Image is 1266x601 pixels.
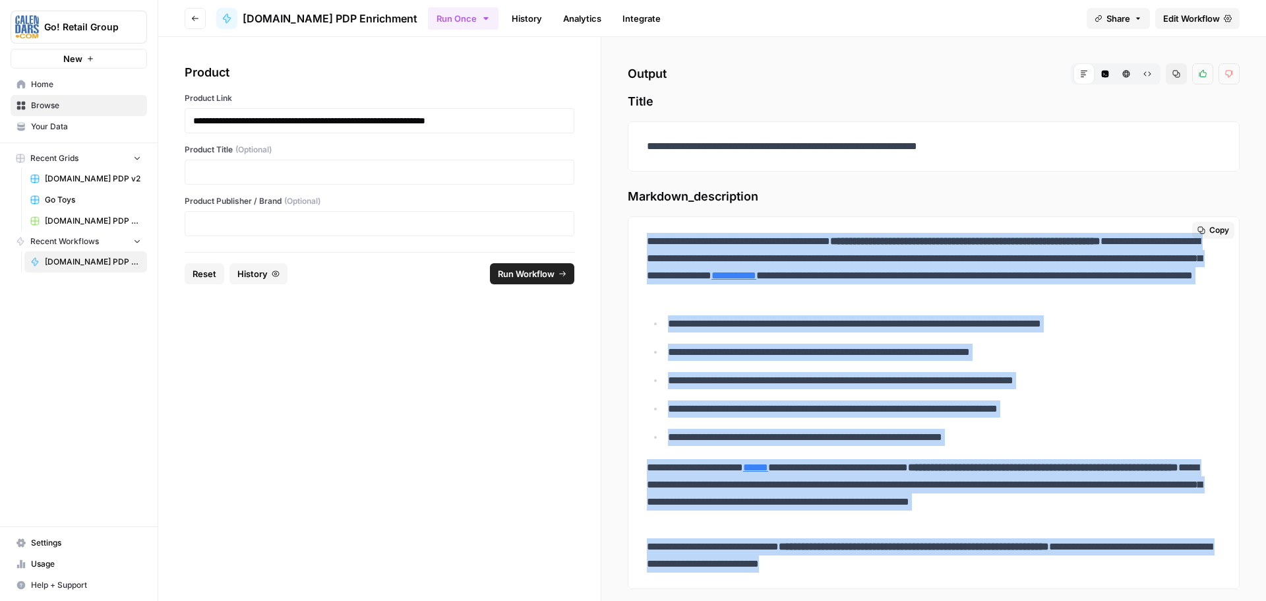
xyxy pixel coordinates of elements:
[235,144,272,156] span: (Optional)
[628,63,1240,84] h2: Output
[44,20,124,34] span: Go! Retail Group
[11,532,147,554] a: Settings
[185,63,574,82] div: Product
[284,195,320,207] span: (Optional)
[30,152,78,164] span: Recent Grids
[11,95,147,116] a: Browse
[30,236,99,247] span: Recent Workflows
[11,49,147,69] button: New
[31,537,141,549] span: Settings
[11,575,147,596] button: Help + Support
[45,215,141,227] span: [DOMAIN_NAME] PDP Enrichment Grid
[11,116,147,137] a: Your Data
[615,8,669,29] a: Integrate
[1155,8,1240,29] a: Edit Workflow
[24,168,147,189] a: [DOMAIN_NAME] PDP v2
[185,92,574,104] label: Product Link
[11,11,147,44] button: Workspace: Go! Retail Group
[185,144,574,156] label: Product Title
[63,52,82,65] span: New
[45,173,141,185] span: [DOMAIN_NAME] PDP v2
[45,256,141,268] span: [DOMAIN_NAME] PDP Enrichment
[628,187,1240,206] span: Markdown_description
[498,267,555,280] span: Run Workflow
[193,267,216,280] span: Reset
[216,8,417,29] a: [DOMAIN_NAME] PDP Enrichment
[11,232,147,251] button: Recent Workflows
[185,263,224,284] button: Reset
[243,11,417,26] span: [DOMAIN_NAME] PDP Enrichment
[31,100,141,111] span: Browse
[11,74,147,95] a: Home
[1192,222,1234,239] button: Copy
[185,195,574,207] label: Product Publisher / Brand
[504,8,550,29] a: History
[31,579,141,591] span: Help + Support
[1209,224,1229,236] span: Copy
[490,263,574,284] button: Run Workflow
[11,148,147,168] button: Recent Grids
[1163,12,1220,25] span: Edit Workflow
[24,189,147,210] a: Go Toys
[1106,12,1130,25] span: Share
[24,210,147,232] a: [DOMAIN_NAME] PDP Enrichment Grid
[45,194,141,206] span: Go Toys
[15,15,39,39] img: Go! Retail Group Logo
[237,267,268,280] span: History
[31,79,141,90] span: Home
[31,121,141,133] span: Your Data
[428,7,498,30] button: Run Once
[1087,8,1150,29] button: Share
[229,263,287,284] button: History
[555,8,609,29] a: Analytics
[31,558,141,570] span: Usage
[628,92,1240,111] span: Title
[11,554,147,575] a: Usage
[24,251,147,272] a: [DOMAIN_NAME] PDP Enrichment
